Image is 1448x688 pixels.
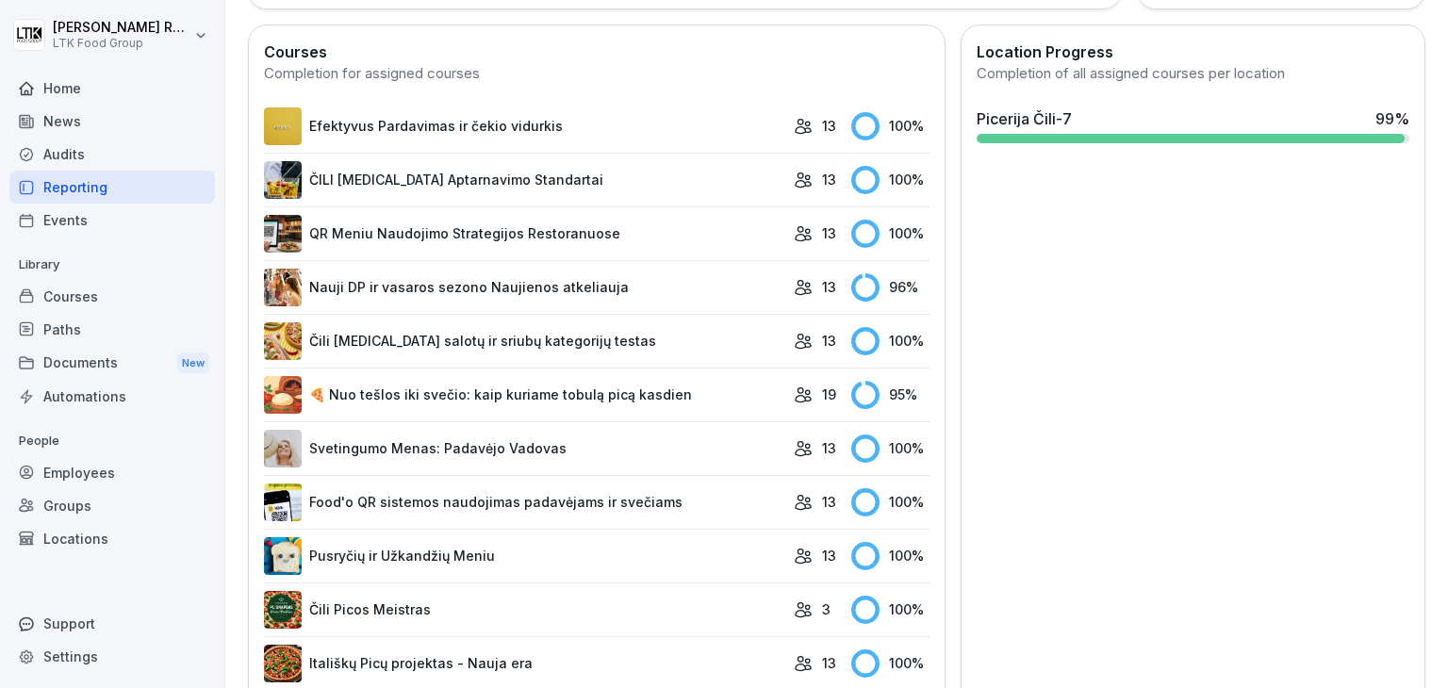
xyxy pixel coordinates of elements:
div: 100 % [851,542,929,570]
div: 100 % [851,596,929,624]
p: [PERSON_NAME] Račkauskaitė [53,20,190,36]
img: fm2xlnd4abxcjct7hdb1279s.png [264,376,302,414]
div: 99 % [1375,107,1409,130]
div: 100 % [851,112,929,140]
div: Completion for assigned courses [264,63,930,85]
p: 13 [822,170,836,189]
a: Čili [MEDICAL_DATA] salotų ir sriubų kategorijų testas [264,322,784,360]
a: Food'o QR sistemos naudojimas padavėjams ir svečiams [264,483,784,521]
a: Employees [9,456,215,489]
img: zldzehtp7ktap1mwmoqmhhoz.png [264,215,302,253]
a: Courses [9,280,215,313]
a: ČILI [MEDICAL_DATA] Aptarnavimo Standartai [264,161,784,199]
a: Events [9,204,215,237]
a: Efektyvus Pardavimas ir čekio vidurkis [264,107,784,145]
a: Home [9,72,215,105]
a: Audits [9,138,215,171]
p: People [9,426,215,456]
div: 100 % [851,220,929,248]
p: 13 [822,331,836,351]
img: r6wzbpj60dgtzxj6tcfj9nqf.png [264,322,302,360]
img: dej6gjdqwpq2b0keal1yif6b.png [264,161,302,199]
div: Documents [9,346,215,381]
a: Paths [9,313,215,346]
div: Completion of all assigned courses per location [977,63,1409,85]
div: 100 % [851,327,929,355]
div: 95 % [851,381,929,409]
div: 100 % [851,434,929,463]
div: Picerija Čili-7 [977,107,1072,130]
img: u49ee7h6de0efkuueawfgupt.png [264,269,302,306]
h2: Location Progress [977,41,1409,63]
p: LTK Food Group [53,37,190,50]
a: DocumentsNew [9,346,215,381]
a: News [9,105,215,138]
p: 13 [822,438,836,458]
img: i32ivo17vr8ipzoc40eewowb.png [264,107,302,145]
div: 100 % [851,649,929,678]
h2: Courses [264,41,930,63]
a: Itališkų Picų projektas - Nauja era [264,645,784,682]
p: 13 [822,223,836,243]
p: 13 [822,546,836,565]
a: Pusryčių ir Užkandžių Meniu [264,537,784,575]
a: Picerija Čili-799% [969,100,1417,151]
div: 96 % [851,273,929,302]
a: Locations [9,522,215,555]
a: Automations [9,380,215,413]
div: 100 % [851,166,929,194]
a: Svetingumo Menas: Padavėjo Vadovas [264,430,784,467]
div: 100 % [851,488,929,516]
a: Groups [9,489,215,522]
a: Čili Picos Meistras [264,591,784,629]
img: pe4agwvl0z5rluhodf6xscve.png [264,537,302,575]
p: 13 [822,116,836,136]
img: ezydrv8ercmjbqoq1b2vv00y.png [264,483,302,521]
img: yo7qqi3zq6jvcu476py35rt8.png [264,591,302,629]
p: Library [9,250,215,280]
p: 13 [822,277,836,297]
img: vnq8o9l4lxrvjwsmlxb2om7q.png [264,645,302,682]
p: 13 [822,492,836,512]
div: New [177,352,209,374]
a: Settings [9,640,215,673]
a: Nauji DP ir vasaros sezono Naujienos atkeliauja [264,269,784,306]
div: Support [9,607,215,640]
p: 13 [822,653,836,673]
img: wnpqesb0ja9fwoknan9m59ep.png [264,430,302,467]
p: 19 [822,385,836,404]
a: QR Meniu Naudojimo Strategijos Restoranuose [264,215,784,253]
a: 🍕 Nuo tešlos iki svečio: kaip kuriame tobulą picą kasdien [264,376,784,414]
a: Reporting [9,171,215,204]
p: 3 [822,599,831,619]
